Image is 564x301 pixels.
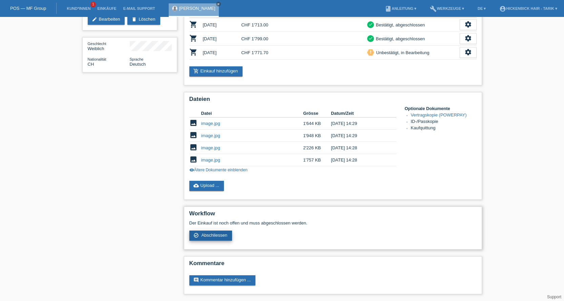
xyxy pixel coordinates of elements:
[241,18,280,32] td: CHF 1'713.00
[189,96,477,106] h2: Dateien
[130,57,144,61] span: Sprache
[189,275,256,285] a: commentKommentar hinzufügen ...
[88,15,125,25] a: editBearbeiten
[189,220,477,225] p: Der Einkauf ist noch offen und muss abgeschlossen werden.
[303,130,331,142] td: 1'948 KB
[241,32,280,46] td: CHF 1'799.00
[331,117,387,130] td: [DATE] 14:29
[201,233,227,238] span: Abschliessen
[88,41,130,51] div: Weiblich
[201,157,220,163] a: image.jpg
[464,35,472,42] i: settings
[90,2,96,7] span: 1
[189,168,194,172] i: visibility
[374,35,425,42] div: Bestätigt, abgeschlossen
[127,15,160,25] a: deleteLöschen
[303,109,331,117] th: Grösse
[193,68,199,74] i: add_shopping_cart
[189,181,224,191] a: cloud_uploadUpload ...
[201,145,220,150] a: image.jpg
[203,32,242,46] td: [DATE]
[189,66,243,77] a: add_shopping_cartEinkauf hinzufügen
[189,231,232,241] a: check_circle_outline Abschliessen
[411,119,477,125] li: ID-/Passkopie
[496,6,561,10] a: account_circleHickenbick Hair - Tarik ▾
[430,5,437,12] i: build
[193,183,199,188] i: cloud_upload
[368,22,373,27] i: check
[331,154,387,166] td: [DATE] 14:28
[411,125,477,132] li: Kaufquittung
[474,6,489,10] a: DE ▾
[92,17,97,22] i: edit
[88,42,106,46] span: Geschlecht
[405,106,477,111] h4: Optionale Dokumente
[193,277,199,283] i: comment
[179,6,215,11] a: [PERSON_NAME]
[464,21,472,28] i: settings
[331,109,387,117] th: Datum/Zeit
[131,17,137,22] i: delete
[303,117,331,130] td: 1'644 KB
[464,48,472,56] i: settings
[130,62,146,67] span: Deutsch
[241,46,280,60] td: CHF 1'771.70
[216,2,221,6] a: close
[189,20,197,28] i: POSP00015604
[203,18,242,32] td: [DATE]
[331,130,387,142] td: [DATE] 14:29
[411,112,467,117] a: Vertragskopie (POWERPAY)
[189,131,197,139] i: image
[189,34,197,42] i: POSP00017936
[189,155,197,164] i: image
[381,6,420,10] a: bookAnleitung ▾
[331,142,387,154] td: [DATE] 14:28
[94,6,120,10] a: Einkäufe
[203,46,242,60] td: [DATE]
[374,21,425,28] div: Bestätigt, abgeschlossen
[189,48,197,56] i: POSP00028710
[88,62,94,67] span: Schweiz
[189,143,197,151] i: image
[374,49,430,56] div: Unbestätigt, in Bearbeitung
[303,142,331,154] td: 2'226 KB
[201,109,303,117] th: Datei
[189,119,197,127] i: image
[385,5,392,12] i: book
[10,6,46,11] a: POS — MF Group
[189,210,477,220] h2: Workflow
[189,168,248,172] a: visibilityÄltere Dokumente einblenden
[217,2,220,6] i: close
[368,50,373,55] i: priority_high
[193,233,199,238] i: check_circle_outline
[499,5,506,12] i: account_circle
[88,57,106,61] span: Nationalität
[189,260,477,270] h2: Kommentare
[368,36,373,41] i: check
[201,121,220,126] a: image.jpg
[63,6,94,10] a: Kund*innen
[426,6,467,10] a: buildWerkzeuge ▾
[201,133,220,138] a: image.jpg
[547,295,561,299] a: Support
[120,6,159,10] a: E-Mail Support
[303,154,331,166] td: 1'757 KB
